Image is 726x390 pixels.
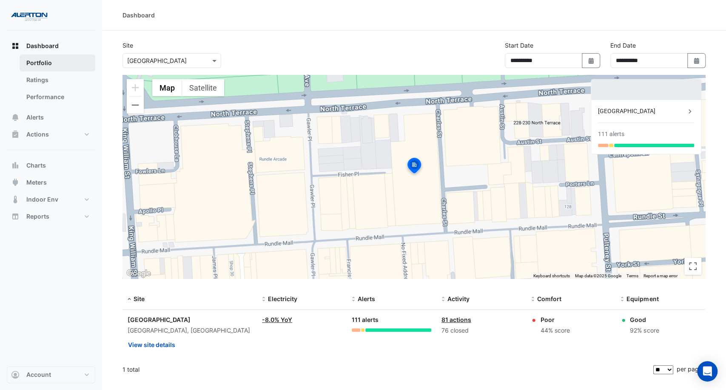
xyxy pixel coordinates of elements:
a: Report a map error [643,273,678,278]
button: Meters [7,174,95,191]
span: Indoor Env [26,195,58,204]
button: Show street map [152,79,182,96]
div: [GEOGRAPHIC_DATA], [GEOGRAPHIC_DATA] [128,326,252,336]
button: Dashboard [7,37,95,54]
a: 81 actions [441,316,471,323]
label: Start Date [505,41,533,50]
button: Account [7,366,95,383]
app-icon: Indoor Env [11,195,20,204]
fa-icon: Select Date [587,57,595,64]
app-icon: Dashboard [11,42,20,50]
div: 111 alerts [598,130,624,139]
button: Actions [7,126,95,143]
button: Reports [7,208,95,225]
span: Map data ©2025 Google [575,273,621,278]
label: Site [122,41,133,50]
button: Zoom in [127,79,144,96]
div: Good [630,315,659,324]
fa-icon: Select Date [693,57,700,64]
label: End Date [610,41,636,50]
span: Equipment [626,295,658,302]
div: [GEOGRAPHIC_DATA] [128,315,252,324]
span: Dashboard [26,42,59,50]
img: Company Logo [10,7,48,24]
div: Dashboard [122,11,155,20]
a: Open this area in Google Maps (opens a new window) [125,268,153,279]
span: Account [26,370,51,379]
button: Show satellite imagery [182,79,224,96]
div: 111 alerts [352,315,431,325]
img: Google [125,268,153,279]
a: Performance [20,88,95,105]
div: 1 total [122,359,652,380]
app-icon: Actions [11,130,20,139]
div: 92% score [630,326,659,336]
button: Toggle fullscreen view [684,258,701,275]
div: [GEOGRAPHIC_DATA] [598,107,686,116]
div: 44% score [540,326,569,336]
button: Zoom out [127,97,144,114]
span: Actions [26,130,49,139]
div: Dashboard [7,54,95,109]
div: 76 closed [441,326,521,336]
span: Comfort [537,295,561,302]
button: Alerts [7,109,95,126]
app-icon: Reports [11,212,20,221]
span: Electricity [268,295,297,302]
span: Site [134,295,145,302]
span: Alerts [358,295,375,302]
button: View site details [128,337,176,352]
span: Alerts [26,113,44,122]
a: Ratings [20,71,95,88]
button: Charts [7,157,95,174]
span: per page [677,365,702,373]
app-icon: Meters [11,178,20,187]
span: Meters [26,178,47,187]
button: Indoor Env [7,191,95,208]
a: -8.0% YoY [262,316,292,323]
button: Keyboard shortcuts [533,273,570,279]
a: Terms [626,273,638,278]
img: site-pin-selected.svg [405,157,424,177]
a: Portfolio [20,54,95,71]
span: Reports [26,212,49,221]
app-icon: Charts [11,161,20,170]
app-icon: Alerts [11,113,20,122]
span: Charts [26,161,46,170]
div: Open Intercom Messenger [697,361,717,381]
span: Activity [447,295,470,302]
div: Poor [540,315,569,324]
